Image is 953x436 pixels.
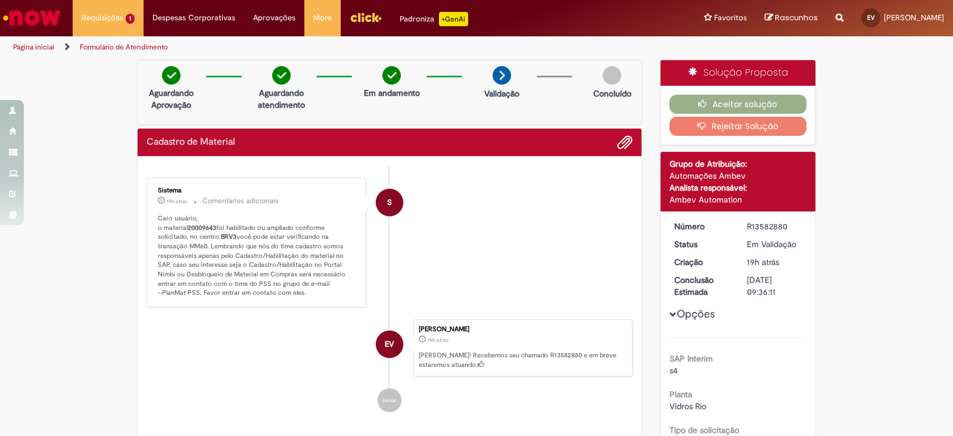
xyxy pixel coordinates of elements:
[142,87,200,111] p: Aguardando Aprovação
[661,60,816,86] div: Solução Proposta
[714,12,747,24] span: Favoritos
[428,337,449,344] span: 19h atrás
[669,389,692,400] b: Planta
[147,137,235,148] h2: Cadastro de Material Histórico de tíquete
[669,182,807,194] div: Analista responsável:
[221,232,236,241] b: BRV3
[747,256,802,268] div: 30/09/2025 16:36:04
[428,337,449,344] time: 30/09/2025 16:36:04
[147,319,633,376] li: Eric Larghi Vargas
[665,274,739,298] dt: Conclusão Estimada
[665,220,739,232] dt: Número
[669,117,807,136] button: Rejeitar Solução
[1,6,63,30] img: ServiceNow
[400,12,468,26] div: Padroniza
[665,238,739,250] dt: Status
[884,13,944,23] span: [PERSON_NAME]
[765,13,818,24] a: Rascunhos
[747,220,802,232] div: R13582880
[484,88,519,99] p: Validação
[669,194,807,205] div: Ambev Automation
[419,351,626,369] p: [PERSON_NAME]! Recebemos seu chamado R13582880 e em breve estaremos atuando.
[669,425,739,435] b: Tipo de solicitação
[253,12,295,24] span: Aprovações
[376,189,403,216] div: System
[775,12,818,23] span: Rascunhos
[13,42,54,52] a: Página inicial
[747,274,802,298] div: [DATE] 09:36:11
[669,365,678,376] span: s4
[203,196,279,206] small: Comentários adicionais
[162,66,180,85] img: check-circle-green.png
[9,36,627,58] ul: Trilhas de página
[313,12,332,24] span: More
[385,330,394,359] span: EV
[593,88,631,99] p: Concluído
[387,188,392,217] span: S
[669,353,713,364] b: SAP Interim
[669,158,807,170] div: Grupo de Atribuição:
[669,170,807,182] div: Automações Ambev
[617,135,633,150] button: Adicionar anexos
[364,87,420,99] p: Em andamento
[167,198,188,205] span: 19h atrás
[747,257,779,267] span: 19h atrás
[158,214,356,298] p: Caro usuário, o material foi habilitado ou ampliado conforme solicitado, no centro: você pode est...
[188,223,216,232] b: 20009643
[419,326,626,333] div: [PERSON_NAME]
[439,12,468,26] p: +GenAi
[747,257,779,267] time: 30/09/2025 16:36:04
[867,14,875,21] span: EV
[82,12,123,24] span: Requisições
[665,256,739,268] dt: Criação
[376,331,403,358] div: Eric Larghi Vargas
[669,401,706,412] span: Vidros Rio
[382,66,401,85] img: check-circle-green.png
[158,187,356,194] div: Sistema
[80,42,168,52] a: Formulário de Atendimento
[147,166,633,424] ul: Histórico de tíquete
[272,66,291,85] img: check-circle-green.png
[603,66,621,85] img: img-circle-grey.png
[493,66,511,85] img: arrow-next.png
[253,87,310,111] p: Aguardando atendimento
[126,14,135,24] span: 1
[747,238,802,250] div: Em Validação
[669,95,807,114] button: Aceitar solução
[350,8,382,26] img: click_logo_yellow_360x200.png
[152,12,235,24] span: Despesas Corporativas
